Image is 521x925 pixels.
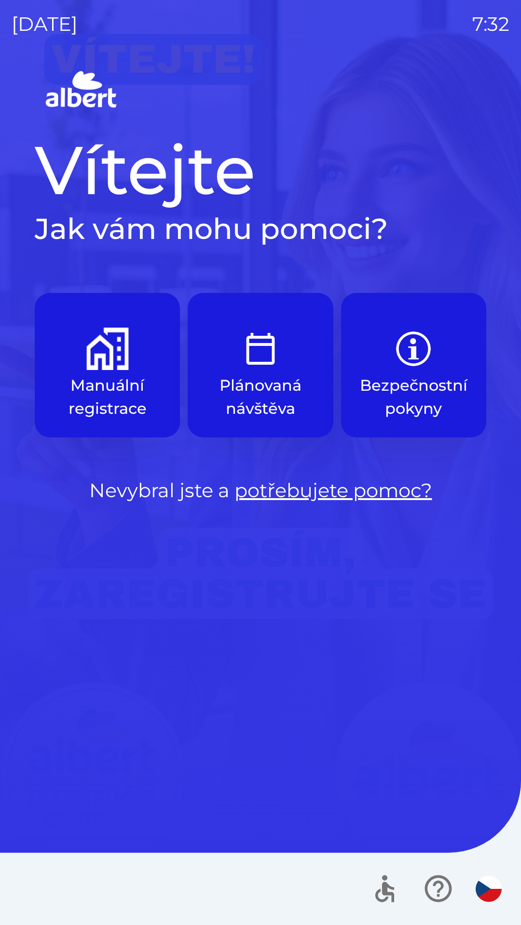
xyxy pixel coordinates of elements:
[476,876,502,902] img: cs flag
[35,211,486,247] h2: Jak vám mohu pomoci?
[12,10,78,39] p: [DATE]
[86,328,129,370] img: d73f94ca-8ab6-4a86-aa04-b3561b69ae4e.png
[360,374,467,420] p: Bezpečnostní pokyny
[35,476,486,505] p: Nevybral jste a
[35,293,180,437] button: Manuální registrace
[234,478,432,502] a: potřebujete pomoc?
[341,293,486,437] button: Bezpečnostní pokyny
[35,67,486,114] img: Logo
[392,328,435,370] img: b85e123a-dd5f-4e82-bd26-90b222bbbbcf.png
[472,10,509,39] p: 7:32
[211,374,310,420] p: Plánovaná návštěva
[188,293,333,437] button: Plánovaná návštěva
[35,129,486,211] h1: Vítejte
[239,328,282,370] img: e9efe3d3-6003-445a-8475-3fd9a2e5368f.png
[58,374,157,420] p: Manuální registrace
